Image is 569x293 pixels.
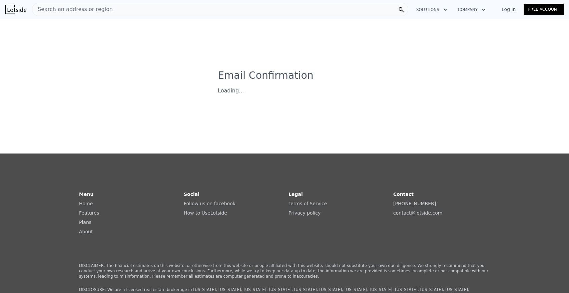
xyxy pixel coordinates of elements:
[79,201,93,206] a: Home
[393,192,414,197] strong: Contact
[79,192,93,197] strong: Menu
[289,192,303,197] strong: Legal
[5,5,26,14] img: Lotside
[184,201,235,206] a: Follow us on facebook
[393,210,442,216] a: contact@lotside.com
[184,210,227,216] a: How to UseLotside
[393,201,436,206] a: [PHONE_NUMBER]
[453,4,491,16] button: Company
[32,5,113,13] span: Search an address or region
[79,210,99,216] a: Features
[289,201,327,206] a: Terms of Service
[184,192,199,197] strong: Social
[524,4,564,15] a: Free Account
[79,229,93,234] a: About
[494,6,524,13] a: Log In
[218,87,351,95] div: Loading...
[79,220,91,225] a: Plans
[79,263,490,279] p: DISCLAIMER: The financial estimates on this website, or otherwise from this website or people aff...
[289,210,321,216] a: Privacy policy
[411,4,453,16] button: Solutions
[218,69,351,81] h3: Email Confirmation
